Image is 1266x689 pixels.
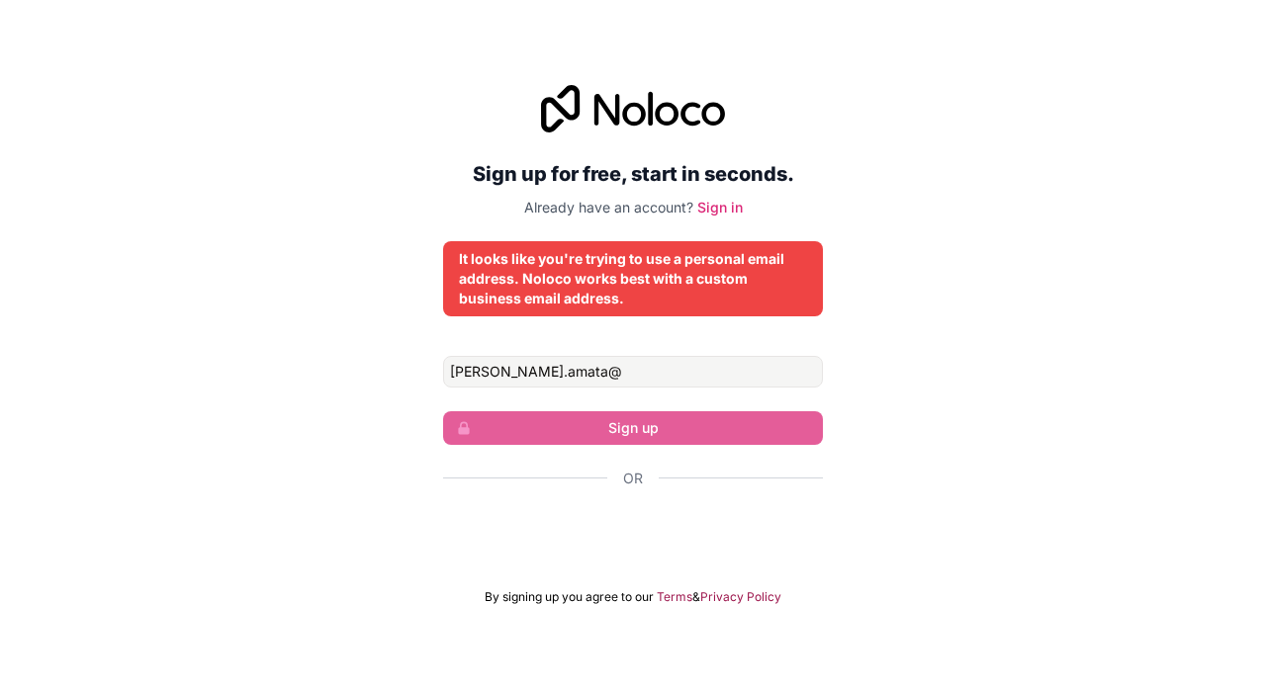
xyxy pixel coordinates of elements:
a: Terms [657,589,692,605]
span: By signing up you agree to our [485,589,654,605]
h2: Sign up for free, start in seconds. [443,156,823,192]
span: & [692,589,700,605]
input: Email address [443,356,823,388]
span: Or [623,469,643,488]
a: Privacy Policy [700,589,781,605]
div: It looks like you're trying to use a personal email address. Noloco works best with a custom busi... [459,249,807,308]
span: Already have an account? [524,199,693,215]
button: Sign up [443,411,823,445]
div: Accedi con Google. Si apre in una nuova scheda [443,510,823,554]
a: Sign in [697,199,743,215]
iframe: Pulsante Accedi con Google [433,510,833,554]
